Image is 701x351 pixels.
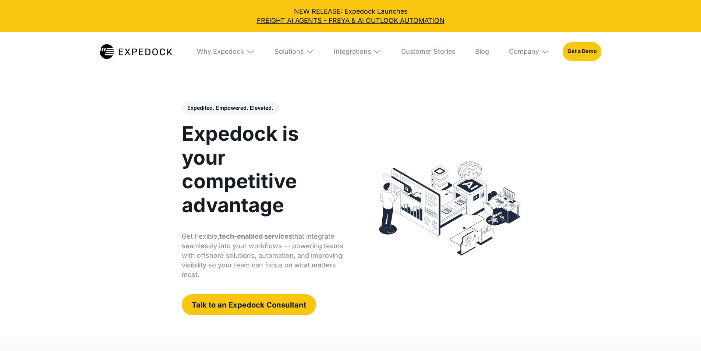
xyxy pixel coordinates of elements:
div: NEW RELEASE: Expedock Launches [7,7,694,25]
a: Talk to an Expedock Consultant [182,294,316,315]
a: Blog [468,32,496,71]
div: Why Expedock [197,48,244,56]
a: FREIGHT AI AGENTS - FREYA & AI OUTLOOK AUTOMATION [7,16,694,25]
h1: Expedock is your competitive advantage [182,122,345,217]
div: Company [509,48,539,56]
div: Integrations [334,48,371,56]
a: Get a Demo [563,42,601,61]
strong: tech-enabled services [219,232,292,240]
a: Customer Stories [394,32,462,71]
div: Solutions [275,48,304,56]
p: Get flexible, that integrate seamlessly into your workflows — powering teams with offshore soluti... [182,232,345,280]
